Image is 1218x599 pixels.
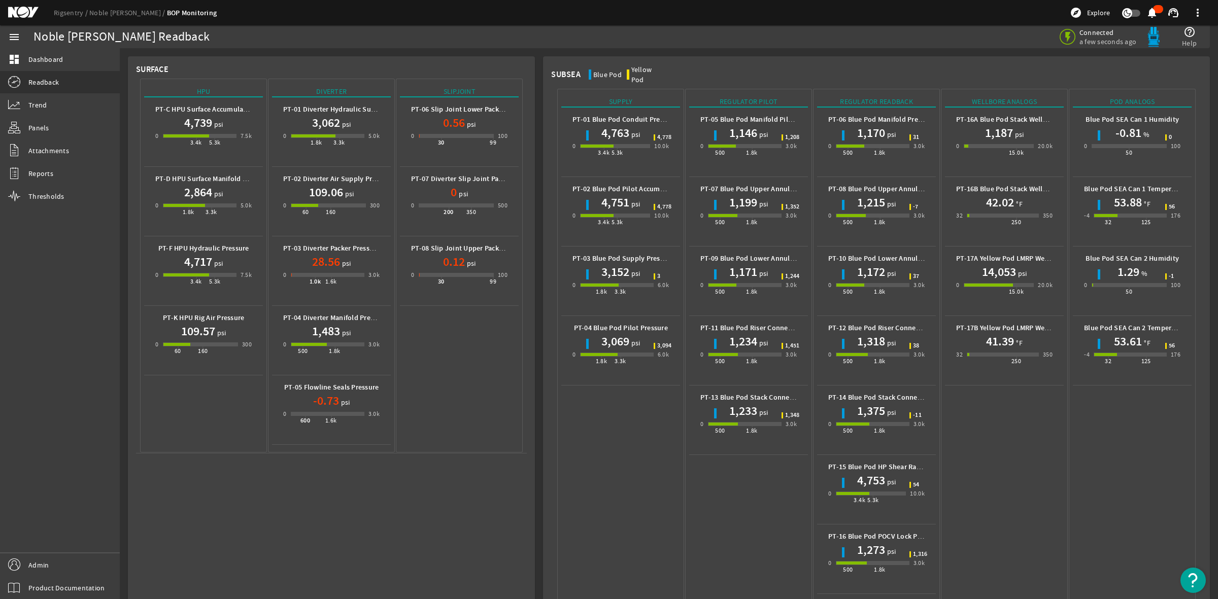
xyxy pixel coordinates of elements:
[828,210,831,221] div: 0
[785,204,799,210] span: 1,352
[700,184,842,194] b: PT-07 Blue Pod Upper Annular Pilot Pressure
[913,482,920,488] span: 54
[657,134,671,140] span: 4,778
[596,287,607,297] div: 1.8k
[28,100,47,110] span: Trend
[746,356,758,366] div: 1.8k
[241,270,252,280] div: 7.5k
[746,426,758,436] div: 1.8k
[89,8,167,17] a: Noble [PERSON_NAME]
[700,349,703,360] div: 0
[945,96,1064,108] div: Wellbore Analogs
[700,115,824,124] b: PT-05 Blue Pod Manifold Pilot Pressure
[874,148,886,158] div: 1.8k
[854,495,865,505] div: 3.4k
[184,254,212,270] h1: 4,717
[654,141,669,151] div: 10.0k
[329,346,341,356] div: 1.8k
[212,119,223,129] span: psi
[465,258,476,268] span: psi
[1167,7,1179,19] mat-icon: support_agent
[874,426,886,436] div: 1.8k
[757,338,768,348] span: psi
[1182,38,1197,48] span: Help
[1073,96,1192,108] div: Pod Analogs
[956,280,959,290] div: 0
[885,268,896,278] span: psi
[629,268,640,278] span: psi
[1126,287,1132,297] div: 50
[1079,28,1136,37] span: Connected
[857,264,885,280] h1: 1,172
[757,129,768,139] span: psi
[28,560,49,570] span: Admin
[1114,333,1142,349] h1: 53.61
[1043,210,1053,221] div: 350
[1043,349,1053,360] div: 350
[857,542,885,558] h1: 1,273
[874,217,886,227] div: 1.8k
[1014,338,1023,348] span: °F
[1146,7,1158,19] mat-icon: notifications
[313,393,339,409] h1: -0.73
[400,86,519,97] div: Slipjoint
[715,148,725,158] div: 500
[28,77,59,87] span: Readback
[786,419,797,429] div: 3.0k
[729,403,757,419] h1: 1,233
[700,141,703,151] div: 0
[283,243,380,253] b: PT-03 Diverter Packer Pressure
[615,356,626,366] div: 3.3k
[843,148,853,158] div: 500
[340,258,351,268] span: psi
[843,287,853,297] div: 500
[1016,268,1027,278] span: psi
[1087,8,1110,18] span: Explore
[1141,217,1151,227] div: 125
[843,356,853,366] div: 500
[1084,349,1090,360] div: -4
[158,243,249,253] b: PT-F HPU Hydraulic Pressure
[498,270,507,280] div: 100
[242,339,252,349] div: 300
[629,129,640,139] span: psi
[913,280,925,290] div: 3.0k
[411,131,414,141] div: 0
[1038,280,1053,290] div: 20.0k
[913,141,925,151] div: 3.0k
[1084,184,1189,194] b: Blue Pod SEA Can 1 Temperature
[885,129,896,139] span: psi
[601,264,629,280] h1: 3,152
[757,268,768,278] span: psi
[28,146,69,156] span: Attachments
[700,280,703,290] div: 0
[828,323,990,333] b: PT-12 Blue Pod Riser Connector Regulator Pressure
[828,393,992,402] b: PT-14 Blue Pod Stack Connector Regulator Pressure
[498,131,507,141] div: 100
[1142,338,1151,348] span: °F
[828,532,940,541] b: PT-16 Blue Pod POCV Lock Pressure
[28,191,64,201] span: Thresholds
[551,69,581,80] div: Subsea
[241,200,252,210] div: 5.0k
[457,189,468,199] span: psi
[310,276,321,287] div: 1.0k
[885,338,896,348] span: psi
[913,273,920,279] span: 37
[490,137,496,148] div: 99
[175,346,181,356] div: 60
[283,339,286,349] div: 0
[956,323,1106,333] b: PT-17B Yellow Pod LMRP Wellbore Temperature
[272,86,391,97] div: Diverter
[657,343,671,349] span: 3,094
[572,141,576,151] div: 0
[956,141,959,151] div: 0
[956,210,963,221] div: 32
[498,200,507,210] div: 500
[746,148,758,158] div: 1.8k
[700,393,881,402] b: PT-13 Blue Pod Stack Connector Regulator Pilot Pressure
[1115,125,1141,141] h1: -0.81
[1180,568,1206,593] button: Open Resource Center
[155,174,270,184] b: PT-D HPU Surface Manifold Pressure
[574,323,668,333] b: PT-04 Blue Pod Pilot Pressure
